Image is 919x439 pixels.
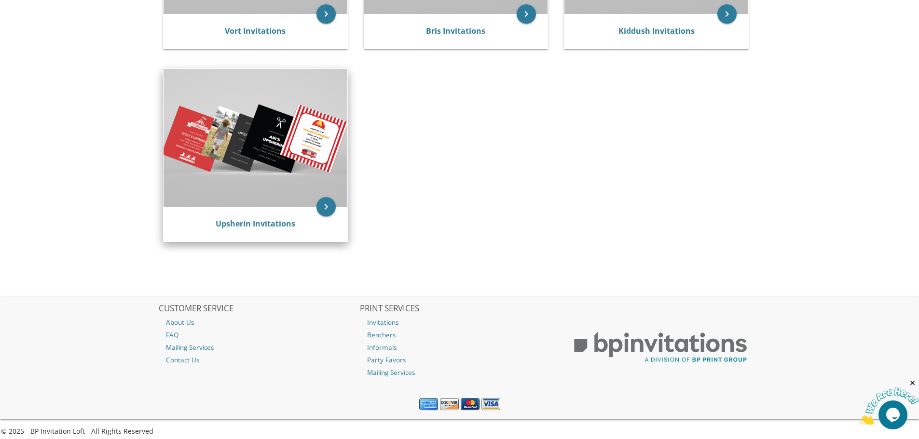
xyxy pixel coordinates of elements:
img: Discover [440,398,459,411]
img: American Express [419,398,438,411]
img: MasterCard [461,398,480,411]
a: Kiddush Invitations [618,26,695,36]
a: Contact Us [159,354,358,366]
a: keyboard_arrow_right [517,4,536,24]
a: Benchers [360,329,560,341]
a: Bris Invitations [426,26,485,36]
h2: CUSTOMER SERVICE [159,304,358,314]
a: Mailing Services [159,341,358,354]
a: Informals [360,341,560,354]
img: Upsherin Invitations [164,69,347,206]
a: keyboard_arrow_right [316,197,336,216]
img: Visa [481,398,500,411]
img: BP Print Group [561,323,760,372]
a: Invitations [360,316,560,329]
a: Mailing Services [360,366,560,379]
h2: PRINT SERVICES [360,304,560,314]
a: keyboard_arrow_right [717,4,737,24]
a: Party Favors [360,354,560,366]
a: Vort Invitations [225,26,286,36]
a: keyboard_arrow_right [316,4,336,24]
a: About Us [159,316,358,329]
iframe: chat widget [859,379,919,425]
a: Upsherin Invitations [216,218,295,229]
a: FAQ [159,329,358,341]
